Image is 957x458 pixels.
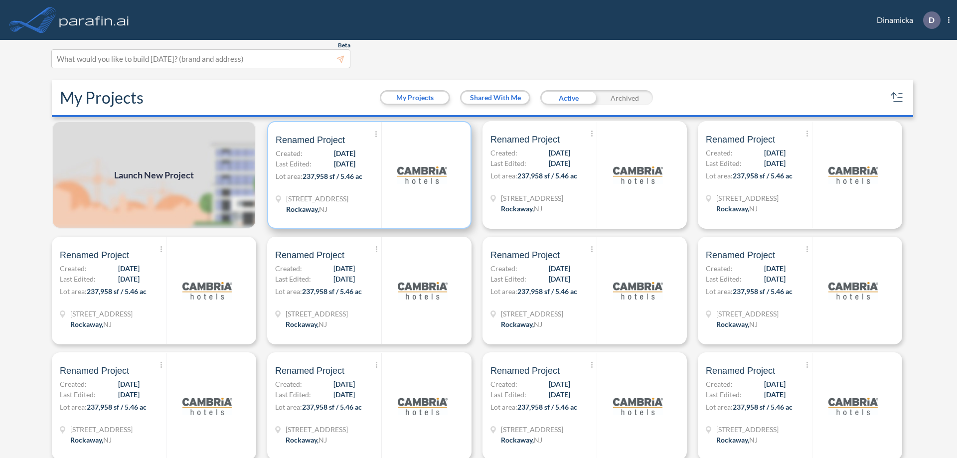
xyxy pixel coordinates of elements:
[60,274,96,284] span: Last Edited:
[118,389,140,400] span: [DATE]
[549,158,570,168] span: [DATE]
[57,10,131,30] img: logo
[462,92,529,104] button: Shared With Me
[749,436,758,444] span: NJ
[733,171,793,180] span: 237,958 sf / 5.46 ac
[490,263,517,274] span: Created:
[275,389,311,400] span: Last Edited:
[114,168,194,182] span: Launch New Project
[716,203,758,214] div: Rockaway, NJ
[549,379,570,389] span: [DATE]
[333,263,355,274] span: [DATE]
[517,403,577,411] span: 237,958 sf / 5.46 ac
[549,274,570,284] span: [DATE]
[613,381,663,431] img: logo
[764,389,786,400] span: [DATE]
[60,365,129,377] span: Renamed Project
[275,365,344,377] span: Renamed Project
[706,287,733,296] span: Lot area:
[706,134,775,146] span: Renamed Project
[706,379,733,389] span: Created:
[182,381,232,431] img: logo
[613,266,663,315] img: logo
[764,148,786,158] span: [DATE]
[716,435,758,445] div: Rockaway, NJ
[862,11,950,29] div: Dinamicka
[103,320,112,328] span: NJ
[490,249,560,261] span: Renamed Project
[706,365,775,377] span: Renamed Project
[286,204,327,214] div: Rockaway, NJ
[716,204,749,213] span: Rockaway ,
[716,320,749,328] span: Rockaway ,
[534,204,542,213] span: NJ
[286,205,319,213] span: Rockaway ,
[303,172,362,180] span: 237,958 sf / 5.46 ac
[490,379,517,389] span: Created:
[929,15,935,24] p: D
[397,150,447,200] img: logo
[103,436,112,444] span: NJ
[501,308,563,319] span: 321 Mt Hope Ave
[490,134,560,146] span: Renamed Project
[706,249,775,261] span: Renamed Project
[70,319,112,329] div: Rockaway, NJ
[276,148,303,158] span: Created:
[706,148,733,158] span: Created:
[706,158,742,168] span: Last Edited:
[319,436,327,444] span: NJ
[333,274,355,284] span: [DATE]
[501,204,534,213] span: Rockaway ,
[302,287,362,296] span: 237,958 sf / 5.46 ac
[540,90,597,105] div: Active
[182,266,232,315] img: logo
[764,274,786,284] span: [DATE]
[733,287,793,296] span: 237,958 sf / 5.46 ac
[501,193,563,203] span: 321 Mt Hope Ave
[286,319,327,329] div: Rockaway, NJ
[70,436,103,444] span: Rockaway ,
[286,308,348,319] span: 321 Mt Hope Ave
[490,365,560,377] span: Renamed Project
[764,158,786,168] span: [DATE]
[338,41,350,49] span: Beta
[276,172,303,180] span: Lot area:
[70,424,133,435] span: 321 Mt Hope Ave
[286,436,319,444] span: Rockaway ,
[716,308,779,319] span: 321 Mt Hope Ave
[118,263,140,274] span: [DATE]
[60,249,129,261] span: Renamed Project
[52,121,256,229] a: Launch New Project
[118,274,140,284] span: [DATE]
[490,287,517,296] span: Lot area:
[275,249,344,261] span: Renamed Project
[706,171,733,180] span: Lot area:
[275,287,302,296] span: Lot area:
[501,435,542,445] div: Rockaway, NJ
[828,266,878,315] img: logo
[490,403,517,411] span: Lot area:
[286,193,348,204] span: 321 Mt Hope Ave
[87,287,147,296] span: 237,958 sf / 5.46 ac
[286,435,327,445] div: Rockaway, NJ
[275,274,311,284] span: Last Edited:
[706,274,742,284] span: Last Edited:
[733,403,793,411] span: 237,958 sf / 5.46 ac
[828,150,878,200] img: logo
[501,436,534,444] span: Rockaway ,
[764,263,786,274] span: [DATE]
[549,389,570,400] span: [DATE]
[275,403,302,411] span: Lot area:
[716,436,749,444] span: Rockaway ,
[118,379,140,389] span: [DATE]
[490,158,526,168] span: Last Edited:
[70,435,112,445] div: Rockaway, NJ
[501,203,542,214] div: Rockaway, NJ
[276,158,312,169] span: Last Edited:
[889,90,905,106] button: sort
[706,403,733,411] span: Lot area:
[286,424,348,435] span: 321 Mt Hope Ave
[398,381,448,431] img: logo
[549,263,570,274] span: [DATE]
[828,381,878,431] img: logo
